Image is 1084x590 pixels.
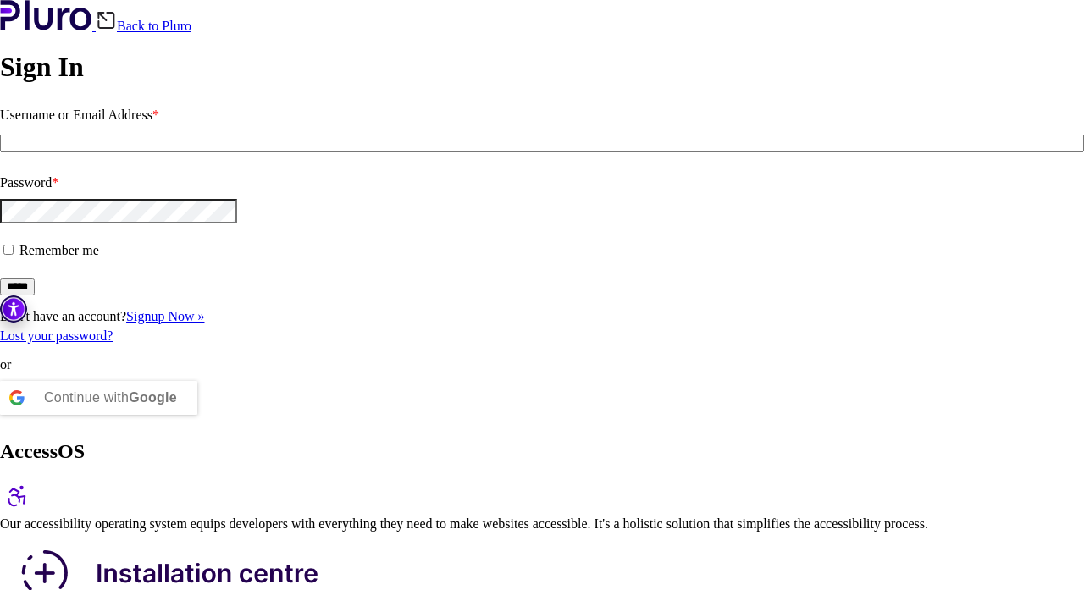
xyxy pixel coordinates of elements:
a: Signup Now » [126,309,204,323]
input: Remember me [3,245,14,255]
img: Back icon [96,10,117,30]
b: Google [129,390,177,405]
div: Continue with [44,381,177,415]
a: Back to Pluro [96,19,191,33]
